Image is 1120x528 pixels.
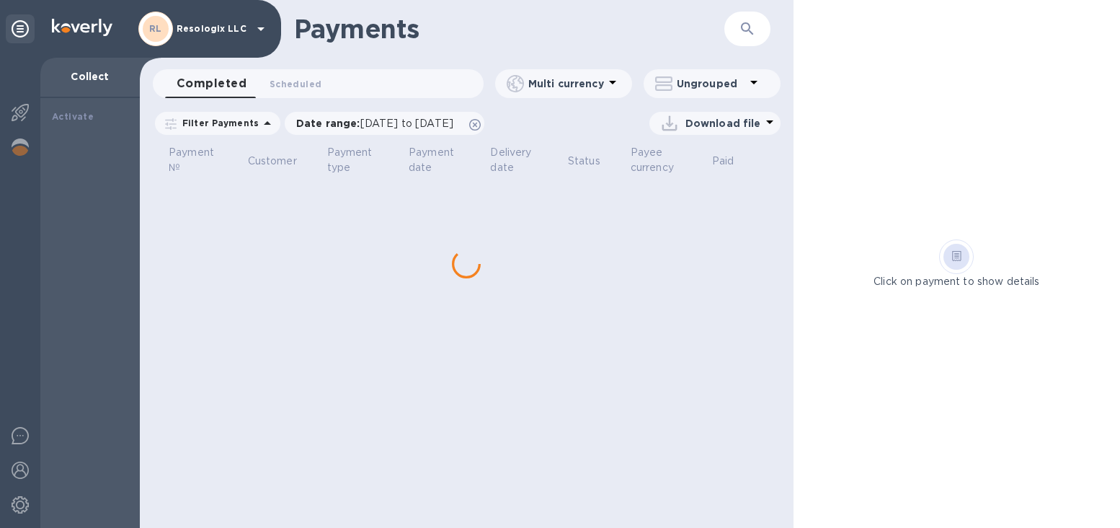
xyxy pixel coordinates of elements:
[52,19,112,36] img: Logo
[177,117,259,129] p: Filter Payments
[296,116,461,131] p: Date range :
[327,145,378,175] p: Payment type
[409,145,479,175] span: Payment date
[52,69,128,84] p: Collect
[248,154,297,169] p: Customer
[409,145,460,175] p: Payment date
[528,76,604,91] p: Multi currency
[568,154,600,169] p: Status
[677,76,745,91] p: Ungrouped
[248,154,316,169] span: Customer
[177,24,249,34] p: Resologix LLC
[874,274,1039,289] p: Click on payment to show details
[169,145,218,175] p: Payment №
[712,154,753,169] span: Paid
[294,14,675,44] h1: Payments
[285,112,484,135] div: Date range:[DATE] to [DATE]
[270,76,321,92] span: Scheduled
[6,14,35,43] div: Unpin categories
[631,145,682,175] p: Payee currency
[169,145,236,175] span: Payment №
[52,111,94,122] b: Activate
[631,145,701,175] span: Payee currency
[177,74,246,94] span: Completed
[568,154,619,169] span: Status
[360,118,453,129] span: [DATE] to [DATE]
[327,145,397,175] span: Payment type
[149,23,162,34] b: RL
[490,145,556,175] span: Delivery date
[712,154,734,169] p: Paid
[490,145,538,175] p: Delivery date
[685,116,761,131] p: Download file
